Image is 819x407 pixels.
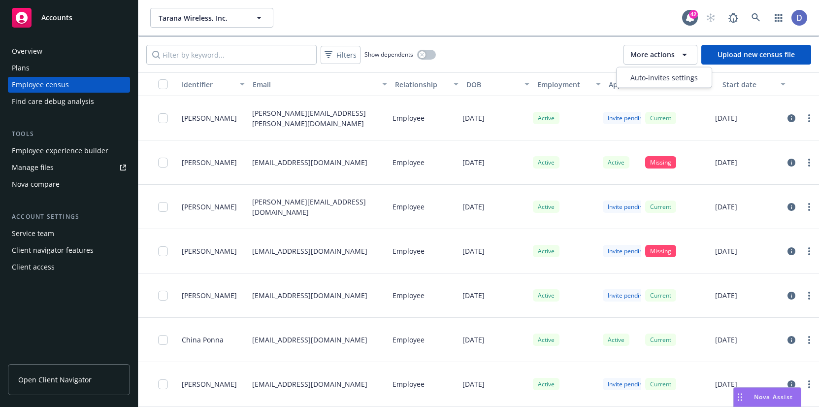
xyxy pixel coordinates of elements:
div: Invite pending [603,245,651,257]
a: more [803,378,815,390]
p: [DATE] [715,290,737,301]
a: more [803,157,815,169]
a: Plans [8,60,130,76]
a: more [803,112,815,124]
div: Current [645,289,676,302]
div: Start date [722,79,775,90]
input: Toggle Row Selected [158,158,168,168]
div: Employment [537,79,590,90]
div: Invite pending [603,289,651,302]
div: 42 [689,10,698,19]
p: [DATE] [462,335,485,345]
p: [PERSON_NAME][EMAIL_ADDRESS][DOMAIN_NAME] [252,197,385,217]
a: Service team [8,226,130,241]
button: Filters [321,46,360,64]
div: Relationship [395,79,447,90]
a: more [803,334,815,346]
div: Active [533,156,559,169]
a: Switch app [769,8,788,28]
a: circleInformation [786,290,797,302]
a: Upload new census file [701,45,811,65]
p: [PERSON_NAME][EMAIL_ADDRESS][PERSON_NAME][DOMAIN_NAME] [252,108,385,129]
div: Active [533,112,559,124]
button: Tarana Wireless, Inc. [150,8,273,28]
p: [DATE] [462,157,485,168]
div: More actions [616,67,712,88]
div: Current [645,201,676,213]
a: more [803,290,815,302]
a: circleInformation [786,378,797,390]
input: Toggle Row Selected [158,113,168,123]
input: Toggle Row Selected [158,246,168,256]
a: Start snowing [701,8,721,28]
p: [DATE] [462,246,485,256]
img: photo [791,10,807,26]
p: Employee [393,202,425,212]
div: Missing [645,245,676,257]
a: Find care debug analysis [8,94,130,109]
span: More actions [630,50,675,60]
a: Client navigator features [8,242,130,258]
div: Account settings [8,212,130,222]
a: Employee experience builder [8,143,130,159]
a: Nova compare [8,176,130,192]
button: Identifier [178,72,249,96]
p: [DATE] [715,246,737,256]
p: Employee [393,290,425,301]
p: Employee [393,246,425,256]
input: Select all [158,79,168,89]
div: Client navigator features [12,242,94,258]
div: Invite pending [603,201,651,213]
span: [PERSON_NAME] [182,290,237,301]
a: circleInformation [786,245,797,257]
button: Nova Assist [733,387,801,407]
div: Invite pending [603,112,651,124]
a: Search [746,8,766,28]
a: circleInformation [786,201,797,213]
p: Employee [393,379,425,389]
span: Filters [323,48,359,62]
button: Employment [533,72,604,96]
div: Active [533,289,559,302]
p: [DATE] [462,290,485,301]
div: Find care debug analysis [12,94,94,109]
p: [EMAIL_ADDRESS][DOMAIN_NAME] [252,157,367,168]
span: China Ponna [182,335,224,345]
div: Current [645,378,676,390]
div: Identifier [182,79,234,90]
input: Toggle Row Selected [158,202,168,212]
button: Start date [719,72,789,96]
a: Employee census [8,77,130,93]
div: Active [533,201,559,213]
span: [PERSON_NAME] [182,202,237,212]
span: Nova Assist [754,393,793,401]
a: circleInformation [786,112,797,124]
p: [DATE] [462,113,485,123]
div: DOB [466,79,519,90]
div: Employee census [12,77,69,93]
p: Employee [393,157,425,168]
p: [DATE] [715,202,737,212]
input: Filter by keyword... [146,45,317,65]
input: Toggle Row Selected [158,291,168,301]
div: Client access [12,259,55,275]
p: [EMAIL_ADDRESS][DOMAIN_NAME] [252,379,367,389]
div: Employee experience builder [12,143,108,159]
div: Active [533,245,559,257]
div: Active [603,156,629,169]
a: Accounts [8,4,130,32]
span: [PERSON_NAME] [182,379,237,389]
p: [DATE] [462,202,485,212]
p: [DATE] [715,379,737,389]
div: Drag to move [734,388,746,407]
button: DOB [462,72,533,96]
div: Current [645,112,676,124]
p: [DATE] [715,157,737,168]
span: Auto-invites settings [630,72,698,83]
a: circleInformation [786,157,797,169]
div: App status [609,79,633,90]
div: Overview [12,43,42,59]
div: Nova compare [12,176,60,192]
input: Toggle Row Selected [158,379,168,389]
a: Report a Bug [723,8,743,28]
